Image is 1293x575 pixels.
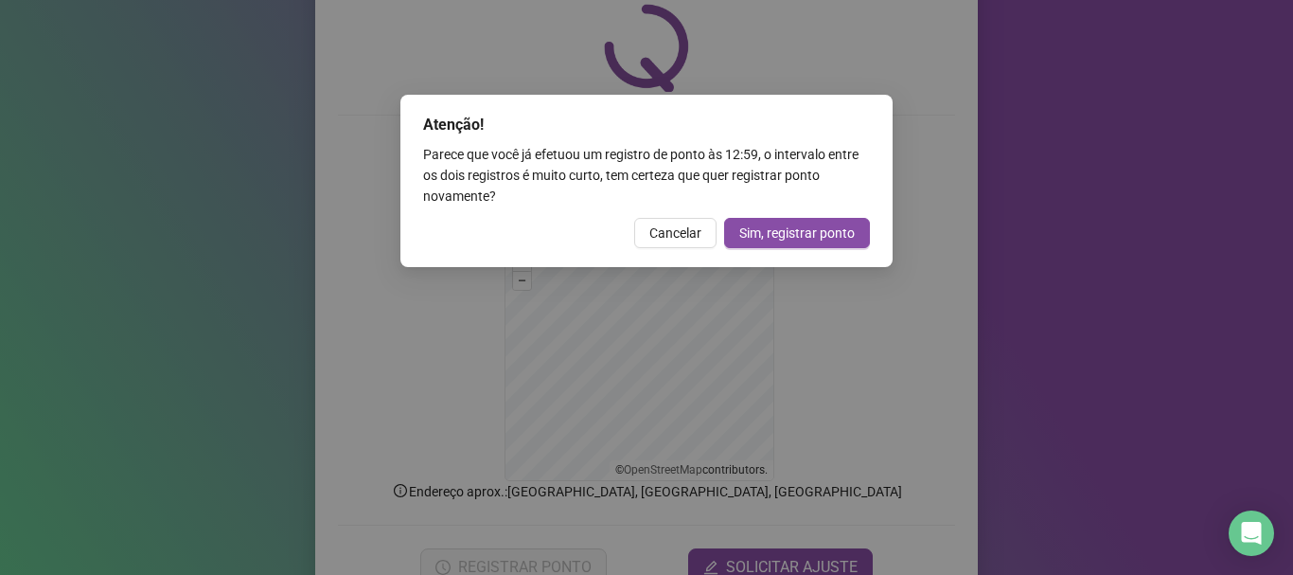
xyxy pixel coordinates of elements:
[1229,511,1274,556] div: Open Intercom Messenger
[423,114,870,136] div: Atenção!
[739,223,855,243] span: Sim, registrar ponto
[724,218,870,248] button: Sim, registrar ponto
[649,223,701,243] span: Cancelar
[423,144,870,207] div: Parece que você já efetuou um registro de ponto às 12:59 , o intervalo entre os dois registros é ...
[634,218,717,248] button: Cancelar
